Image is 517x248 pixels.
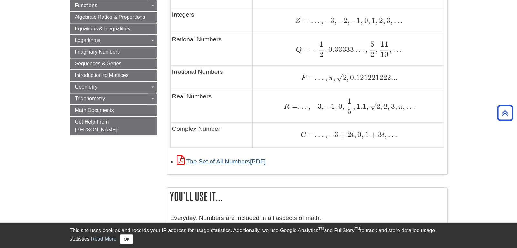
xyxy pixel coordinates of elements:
[170,90,253,122] td: Real Numbers
[75,119,118,132] span: Get Help From [PERSON_NAME]
[403,102,405,111] span: ,
[317,130,320,139] span: .
[334,16,336,25] span: ,
[382,131,385,139] span: i
[320,130,324,139] span: .
[338,130,346,139] span: +
[91,236,116,242] a: Read More
[295,17,300,25] span: Z
[397,103,403,110] span: π
[389,45,392,54] span: ,
[75,96,105,101] span: Trigonometry
[295,46,302,53] span: Q
[330,16,334,25] span: 3
[75,38,100,43] span: Logarithms
[70,93,157,104] a: Trigonometry
[324,73,327,82] span: ,
[350,16,357,25] span: −
[376,130,382,139] span: 3
[370,16,376,25] span: 1
[366,102,368,111] span: ,
[495,108,515,117] a: Back to Top
[306,130,315,139] span: =
[387,130,397,139] span: …
[75,73,129,78] span: Introduction to Matrices
[346,130,351,139] span: 2
[75,107,114,113] span: Math Documents
[301,74,306,82] span: F
[361,16,363,25] span: ,
[323,16,330,25] span: −
[336,16,344,25] span: −
[322,102,324,111] span: ,
[70,227,448,244] div: This site uses cookies and records your IP address for usage statistics. Additionally, we use Goo...
[75,14,145,20] span: Algebraic Ratios & Proportions
[383,16,385,25] span: ,
[325,45,327,54] span: ,
[318,227,324,231] sup: TM
[319,50,323,59] span: 2
[70,47,157,58] a: Imaginary Numbers
[370,102,376,111] span: √
[363,16,368,25] span: 0
[167,188,447,205] h2: You'll use it...
[385,130,387,139] span: ,
[357,16,361,25] span: 1
[336,73,343,82] span: √
[301,16,309,25] span: =
[177,158,266,165] a: Link opens in new window
[70,35,157,46] a: Logarithms
[337,102,342,111] span: 0
[380,50,388,59] span: 10
[327,130,335,139] span: −
[302,45,310,54] span: =
[392,45,402,54] span: …
[344,16,347,25] span: 2
[304,102,307,111] span: .
[354,130,356,139] span: ,
[306,73,315,82] span: =
[377,102,380,111] span: 2
[393,16,403,25] span: …
[380,102,382,111] span: ,
[346,73,349,82] span: ,
[170,8,253,33] td: Integers
[335,130,338,139] span: 3
[327,74,333,82] span: π
[70,105,157,116] a: Math Documents
[354,45,364,54] span: …
[376,45,378,54] span: ,
[361,130,364,139] span: ,
[388,102,390,111] span: ,
[347,16,350,25] span: ,
[324,130,327,139] span: ,
[320,16,323,25] span: ,
[390,16,393,25] span: ,
[70,58,157,69] a: Sequences & Series
[335,102,337,111] span: ,
[75,61,122,66] span: Sequences & Series
[309,16,320,25] span: …
[310,45,318,54] span: −
[405,102,415,111] span: …
[311,102,318,111] span: −
[385,16,390,25] span: 3
[301,131,306,139] span: C
[370,50,374,59] span: 2
[120,234,133,244] button: Close
[75,3,97,8] span: Functions
[331,102,335,111] span: 1
[356,130,361,139] span: 0
[70,117,157,135] a: Get Help From [PERSON_NAME]
[298,102,300,111] span: .
[364,130,369,139] span: 1
[319,40,323,49] span: 1
[170,33,253,65] td: Rational Numbers
[347,97,351,106] span: 1
[70,23,157,34] a: Equations & Inequalities
[355,102,366,111] span: 1.1
[378,16,383,25] span: 2
[343,73,347,82] span: 2
[364,45,367,54] span: ,
[317,73,320,82] span: .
